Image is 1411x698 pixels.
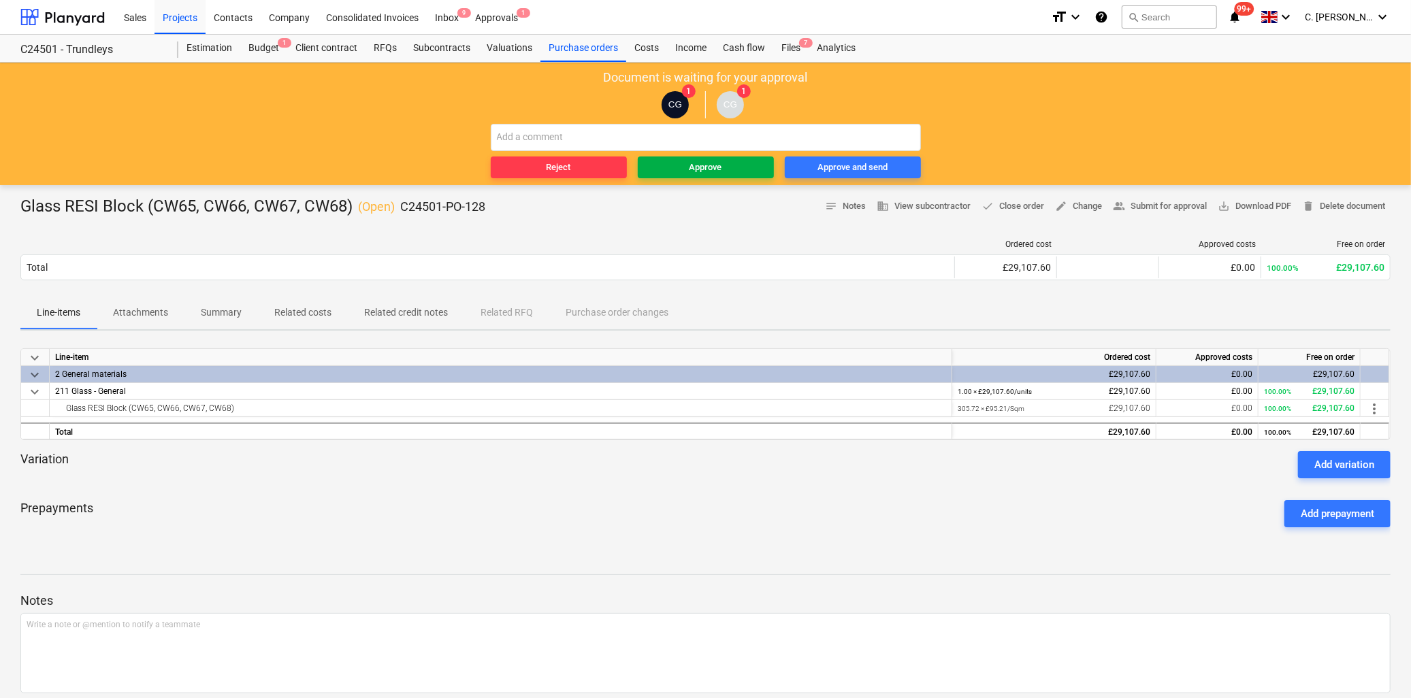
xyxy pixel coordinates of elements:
span: search [1128,12,1139,22]
div: £29,107.60 [1267,262,1384,273]
button: Close order [976,196,1050,217]
div: £29,107.60 [958,424,1150,441]
span: 1 [737,84,751,98]
p: Line-items [37,305,80,320]
div: Glass RESI Block (CW65, CW66, CW67, CW68) [20,196,485,218]
span: done [982,200,994,212]
div: Free on order [1259,349,1361,366]
a: Files7 [773,35,809,62]
span: Delete document [1302,199,1385,214]
span: Close order [982,199,1044,214]
span: Download PDF [1218,199,1291,214]
p: Variation [20,451,69,478]
p: Summary [201,305,242,320]
span: business [877,200,889,212]
button: Approve and send [785,156,921,178]
button: Download PDF [1212,196,1297,217]
div: Files [773,35,809,62]
button: Approve [638,156,774,178]
button: View subcontractor [871,196,976,217]
div: Cash flow [715,35,773,62]
div: £29,107.60 [1264,366,1355,383]
small: 100.00% [1264,429,1291,436]
div: Glass RESI Block (CW65, CW66, CW67, CW68) [55,400,946,416]
span: C. [PERSON_NAME] [1305,12,1373,22]
i: keyboard_arrow_down [1067,9,1084,25]
span: View subcontractor [877,199,971,214]
div: Add variation [1314,456,1374,473]
i: keyboard_arrow_down [1278,9,1294,25]
div: £29,107.60 [1264,424,1355,441]
a: Estimation [178,35,240,62]
a: Valuations [479,35,540,62]
div: £29,107.60 [958,383,1150,400]
button: Notes [820,196,871,217]
small: 100.00% [1264,405,1291,412]
div: Total [50,422,952,439]
button: Reject [491,156,627,178]
span: keyboard_arrow_down [27,367,43,383]
span: Change [1055,199,1102,214]
span: CG [724,99,737,110]
div: £0.00 [1162,366,1252,383]
a: Costs [626,35,667,62]
span: save_alt [1218,200,1230,212]
button: Add prepayment [1284,500,1391,527]
span: 1 [278,38,291,48]
div: Approved costs [1156,349,1259,366]
div: Total [27,262,48,273]
button: Add variation [1298,451,1391,478]
div: £29,107.60 [960,262,1051,273]
p: Attachments [113,305,168,320]
button: Search [1122,5,1217,29]
div: £29,107.60 [1264,383,1355,400]
small: 305.72 × £95.21 / Sqm [958,405,1024,412]
button: Delete document [1297,196,1391,217]
div: Cristi Gandulescu [717,91,744,118]
p: Prepayments [20,500,93,527]
i: keyboard_arrow_down [1374,9,1391,25]
p: Related costs [274,305,331,320]
span: keyboard_arrow_down [27,350,43,366]
a: RFQs [366,35,405,62]
span: Submit for approval [1113,199,1207,214]
div: Reject [547,160,571,176]
a: Client contract [287,35,366,62]
span: CG [668,99,682,110]
a: Analytics [809,35,864,62]
small: 1.00 × £29,107.60 / units [958,388,1032,395]
div: Free on order [1267,239,1385,249]
p: Document is waiting for your approval [604,69,808,86]
p: ( Open ) [358,199,395,215]
div: Approve [690,160,722,176]
span: edit [1055,200,1067,212]
i: Knowledge base [1094,9,1108,25]
span: 1 [682,84,696,98]
span: 7 [799,38,813,48]
a: Income [667,35,715,62]
a: Budget1 [240,35,287,62]
div: £29,107.60 [1264,400,1355,417]
div: Ordered cost [960,239,1052,249]
span: 1 [517,8,530,18]
p: Notes [20,593,1391,609]
div: Add prepayment [1301,505,1374,522]
span: 9 [457,8,471,18]
div: £29,107.60 [958,366,1150,383]
div: £0.00 [1162,400,1252,417]
a: Subcontracts [405,35,479,62]
div: Ordered cost [952,349,1156,366]
span: Notes [825,199,866,214]
span: delete [1302,200,1314,212]
small: 100.00% [1264,388,1291,395]
span: keyboard_arrow_down [27,384,43,400]
button: Submit for approval [1107,196,1212,217]
a: Purchase orders [540,35,626,62]
div: £0.00 [1162,424,1252,441]
div: £0.00 [1165,262,1255,273]
i: format_size [1051,9,1067,25]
